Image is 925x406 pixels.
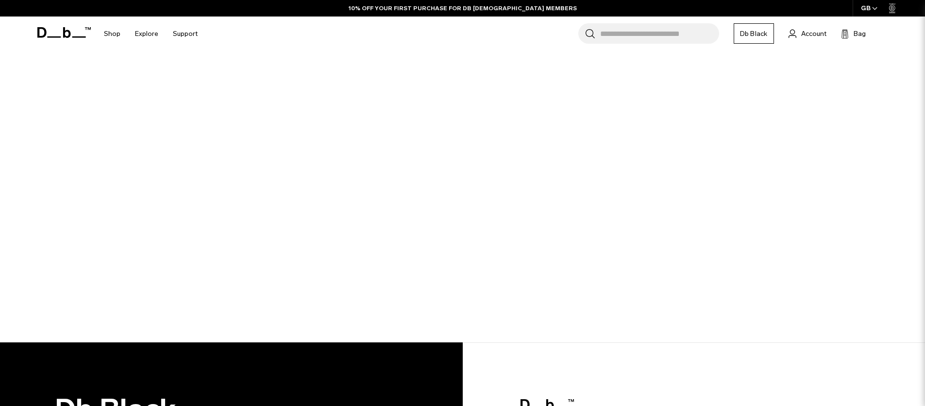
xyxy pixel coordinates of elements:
span: Bag [854,29,866,39]
span: Account [801,29,826,39]
a: Account [789,28,826,39]
a: Shop [104,17,120,51]
button: Bag [841,28,866,39]
a: Explore [135,17,158,51]
nav: Main Navigation [97,17,205,51]
a: 10% OFF YOUR FIRST PURCHASE FOR DB [DEMOGRAPHIC_DATA] MEMBERS [349,4,577,13]
a: Db Black [734,23,774,44]
a: Support [173,17,198,51]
